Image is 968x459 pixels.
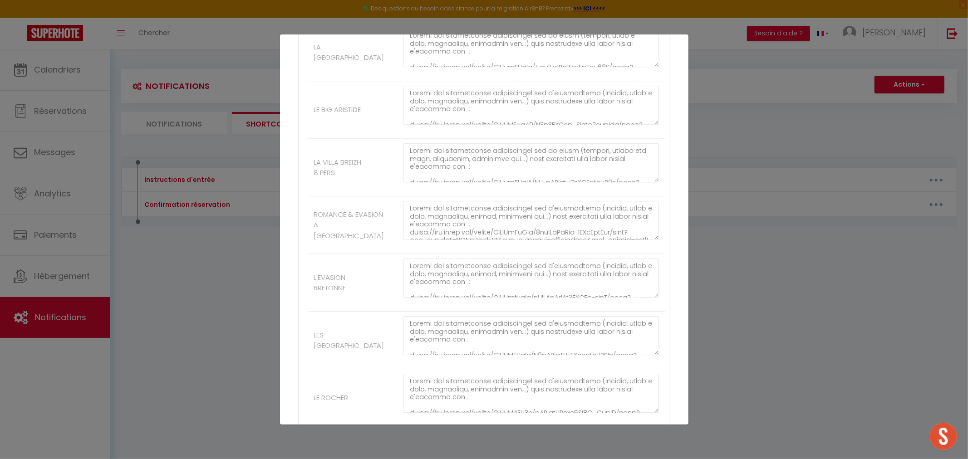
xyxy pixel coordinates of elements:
label: LE BIG ARISTIDE [314,104,361,115]
label: LES [GEOGRAPHIC_DATA] [314,330,384,351]
label: LA [GEOGRAPHIC_DATA] [314,42,384,63]
label: L'EVASION BRETONNE [314,272,361,293]
div: Ouvrir le chat [930,423,957,450]
label: LA VILLA BREIZH 8 PERS [314,157,361,178]
label: ROMANCE & EVASION A [GEOGRAPHIC_DATA] [314,209,384,241]
label: LE ROCHER [314,392,348,403]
